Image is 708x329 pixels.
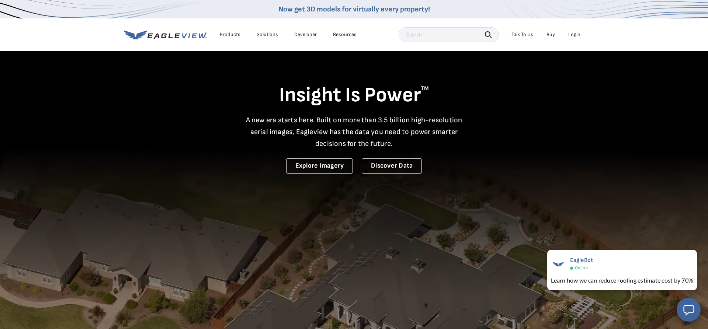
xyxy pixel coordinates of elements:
[399,27,499,42] input: Search
[551,276,693,285] div: Learn how we can reduce roofing estimate cost by 70%
[286,158,353,174] a: Explore Imagery
[568,31,580,38] div: Login
[278,5,430,14] a: Now get 3D models for virtually every property!
[546,31,555,38] a: Buy
[333,31,357,38] div: Resources
[570,257,593,264] span: EagleBot
[124,83,584,108] h1: Insight Is Power
[362,158,422,174] a: Discover Data
[551,257,566,272] img: EagleBot
[575,265,588,271] span: Online
[421,85,429,92] sup: TM
[511,31,533,38] div: Talk To Us
[241,114,467,150] p: A new era starts here. Built on more than 3.5 billion high-resolution aerial images, Eagleview ha...
[220,31,240,38] div: Products
[257,31,278,38] div: Solutions
[294,31,317,38] a: Developer
[677,298,701,322] button: Open chat window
